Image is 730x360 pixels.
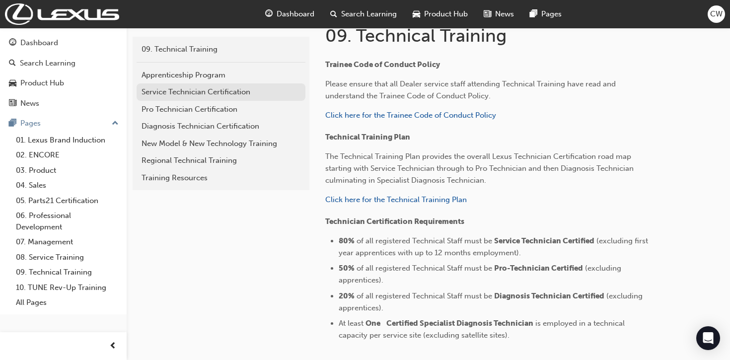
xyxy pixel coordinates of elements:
span: guage-icon [265,8,273,20]
span: News [495,8,514,20]
a: Click here for the Technical Training Plan [325,195,467,204]
span: guage-icon [9,39,16,48]
span: prev-icon [109,340,117,353]
span: One [365,319,380,328]
button: Pages [4,114,123,133]
a: guage-iconDashboard [257,4,322,24]
a: 03. Product [12,163,123,178]
a: 05. Parts21 Certification [12,193,123,209]
span: At least [339,319,364,328]
a: All Pages [12,295,123,310]
a: pages-iconPages [522,4,570,24]
span: Certified Specialist Diagnosis Technician [386,319,533,328]
a: 09. Technical Training [137,41,305,58]
span: Service Technician Certified [494,236,594,245]
span: 20% [339,291,355,300]
span: 80% [339,236,355,245]
a: Click here for the Trainee Code of Conduct Policy [325,111,496,120]
button: CW [708,5,725,23]
a: news-iconNews [476,4,522,24]
a: News [4,94,123,113]
div: Pro Technician Certification [142,104,300,115]
span: Please ensure that all Dealer service staff attending Technical Training have read and understand... [325,79,618,100]
span: Pro-Technician Certified [494,264,583,273]
div: News [20,98,39,109]
a: Apprenticeship Program [137,67,305,84]
a: 04. Sales [12,178,123,193]
span: car-icon [413,8,420,20]
a: Diagnosis Technician Certification [137,118,305,135]
a: Training Resources [137,169,305,187]
span: pages-icon [9,119,16,128]
a: Pro Technician Certification [137,101,305,118]
span: pages-icon [530,8,537,20]
div: Training Resources [142,172,300,184]
a: New Model & New Technology Training [137,135,305,152]
span: (excluding first year apprentices with up to 12 months employment). [339,236,650,257]
div: Pages [20,118,41,129]
a: 06. Professional Development [12,208,123,234]
span: 50% [339,264,355,273]
div: Product Hub [20,77,64,89]
div: Open Intercom Messenger [696,326,720,350]
span: Diagnosis Technician Certified [494,291,604,300]
a: 01. Lexus Brand Induction [12,133,123,148]
a: Regional Technical Training [137,152,305,169]
span: Search Learning [341,8,397,20]
img: Trak [5,3,119,25]
span: Trainee Code of Conduct Policy [325,60,440,69]
a: 07. Management [12,234,123,250]
div: Dashboard [20,37,58,49]
span: Pages [541,8,562,20]
span: search-icon [330,8,337,20]
span: of all registered Technical Staff must be [357,264,492,273]
span: of all registered Technical Staff must be [357,291,492,300]
span: Technical Training Plan [325,133,410,142]
div: Apprenticeship Program [142,70,300,81]
a: Service Technician Certification [137,83,305,101]
a: Product Hub [4,74,123,92]
span: search-icon [9,59,16,68]
span: Product Hub [424,8,468,20]
span: car-icon [9,79,16,88]
button: DashboardSearch LearningProduct HubNews [4,32,123,114]
span: news-icon [484,8,491,20]
div: Service Technician Certification [142,86,300,98]
span: CW [710,8,723,20]
span: (excluding apprentices). [339,291,645,312]
a: 02. ENCORE [12,147,123,163]
span: of all registered Technical Staff must be [357,236,492,245]
a: car-iconProduct Hub [405,4,476,24]
div: 09. Technical Training [142,44,300,55]
span: Technician Certification Requirements [325,217,464,226]
a: Search Learning [4,54,123,72]
h1: 09. Technical Training [325,25,651,47]
a: 08. Service Training [12,250,123,265]
div: New Model & New Technology Training [142,138,300,149]
a: 10. TUNE Rev-Up Training [12,280,123,295]
span: up-icon [112,117,119,130]
a: search-iconSearch Learning [322,4,405,24]
span: The Technical Training Plan provides the overall Lexus Technician Certification road map starting... [325,152,636,185]
span: news-icon [9,99,16,108]
span: Dashboard [277,8,314,20]
a: 09. Technical Training [12,265,123,280]
div: Diagnosis Technician Certification [142,121,300,132]
div: Regional Technical Training [142,155,300,166]
div: Search Learning [20,58,75,69]
a: Dashboard [4,34,123,52]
